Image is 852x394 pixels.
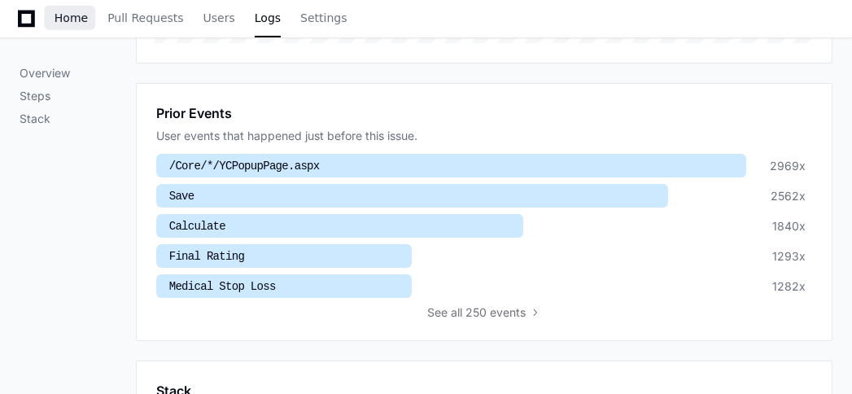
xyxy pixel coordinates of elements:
span: Home [55,13,88,23]
span: all 250 events [451,304,526,321]
button: Seeall 250 events [427,304,540,321]
div: User events that happened just before this issue. [156,128,812,144]
span: See [427,304,448,321]
div: 1840x [772,218,806,234]
h1: Prior Events [156,103,232,123]
span: /Core/*/YCPopupPage.aspx [169,160,320,173]
p: Overview [20,65,136,81]
span: Logs [255,13,281,23]
div: 1282x [772,278,806,295]
span: Users [203,13,235,23]
div: 2969x [770,158,806,174]
div: 1293x [772,248,806,265]
span: Settings [300,13,347,23]
span: Save [169,190,194,203]
p: Stack [20,111,136,127]
span: Medical Stop Loss [169,280,276,293]
p: Steps [20,88,136,104]
span: Final Rating [169,250,244,263]
span: Calculate [169,220,225,233]
span: Pull Requests [107,13,183,23]
div: 2562x [771,188,806,204]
